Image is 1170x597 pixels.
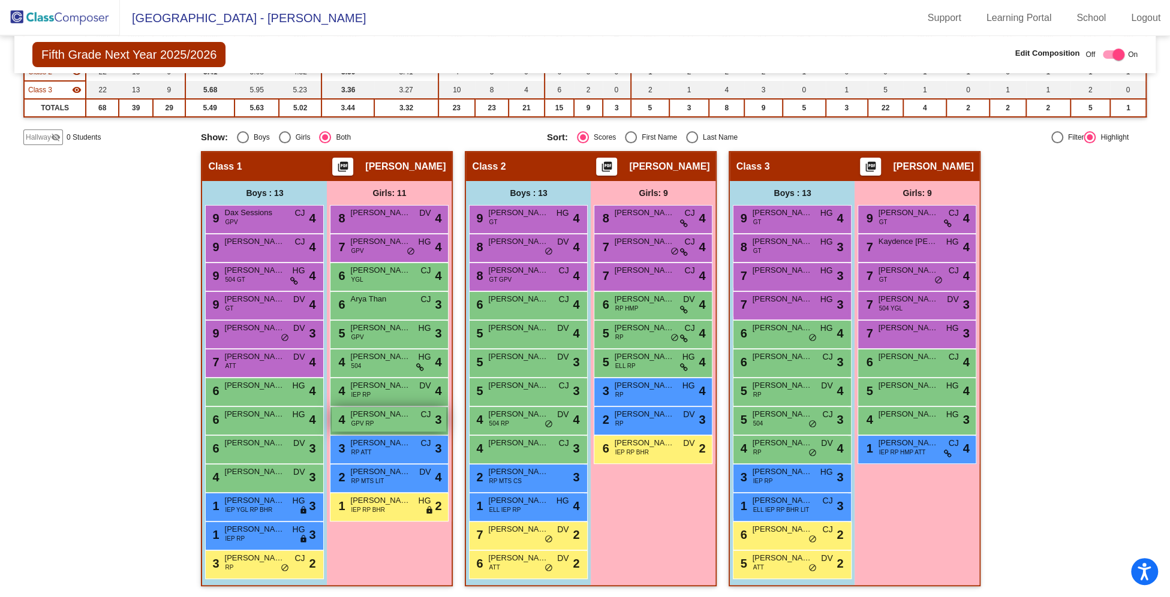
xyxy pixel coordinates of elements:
span: DV [557,236,569,248]
td: 5 [868,81,903,99]
span: 504 [351,361,361,370]
span: GT [753,218,761,227]
span: Class 3 [736,161,769,173]
div: Filter [1063,132,1084,143]
span: 4 [309,238,315,256]
span: 7 [335,240,345,254]
span: [PERSON_NAME] [752,322,812,334]
mat-icon: picture_as_pdf [600,161,614,177]
span: 504 GT [225,275,245,284]
td: 1 [989,81,1025,99]
td: 8 [709,99,744,117]
span: HG [946,379,958,392]
span: 4 [435,267,441,285]
a: Logout [1121,8,1170,28]
td: 0 [783,81,826,99]
mat-radio-group: Select an option [547,131,884,143]
span: [PERSON_NAME] [488,293,548,305]
span: HG [418,351,431,363]
span: [PERSON_NAME] [752,293,812,305]
mat-radio-group: Select an option [201,131,538,143]
span: 3 [837,353,843,371]
span: GPV [351,246,363,255]
span: [PERSON_NAME] [365,161,446,173]
td: 0 [946,81,989,99]
span: 9 [209,327,219,340]
td: 4 [709,81,744,99]
td: 5 [1070,99,1111,117]
span: HG [418,236,431,248]
td: 5 [631,99,669,117]
span: [GEOGRAPHIC_DATA] - [PERSON_NAME] [120,8,366,28]
mat-icon: picture_as_pdf [864,161,878,177]
td: 1 [903,81,946,99]
span: Show: [201,132,228,143]
td: 3.27 [374,81,438,99]
span: 4 [435,353,441,371]
span: [PERSON_NAME] [224,379,284,391]
span: 7 [599,240,609,254]
span: [PERSON_NAME] [878,293,938,305]
span: HG [292,379,305,392]
span: [PERSON_NAME] [224,408,284,420]
span: 4 [837,209,843,227]
td: 1 [1110,99,1146,117]
span: 4 [573,324,579,342]
td: 9 [574,99,603,117]
td: 8 [475,81,509,99]
div: Boys : 13 [466,181,591,205]
td: 1 [669,81,709,99]
span: DV [821,379,832,392]
span: HG [820,207,832,219]
span: 4 [309,353,315,371]
td: 3 [603,99,631,117]
span: HG [682,379,694,392]
span: CJ [420,408,431,421]
span: 5 [473,384,483,397]
span: 7 [863,327,873,340]
td: 22 [86,81,119,99]
span: 4 [699,209,705,227]
td: 2 [1070,81,1111,99]
span: HG [292,408,305,421]
span: 6 [599,298,609,311]
div: Both [331,132,351,143]
span: [PERSON_NAME] [PERSON_NAME] [878,322,938,334]
span: 7 [599,269,609,282]
span: HG [820,236,832,248]
span: CJ [294,236,305,248]
span: HG [292,264,305,277]
span: do_not_disturb_alt [544,247,552,257]
span: DV [557,322,569,334]
span: 8 [473,240,483,254]
span: Sort: [547,132,568,143]
td: 13 [119,81,153,99]
span: [PERSON_NAME] [752,207,812,219]
span: RP [615,333,623,342]
td: 15 [545,99,574,117]
span: [PERSON_NAME] [224,351,284,363]
span: HG [556,207,569,219]
span: GT [753,246,761,255]
span: 4 [963,353,969,371]
div: Highlight [1096,132,1129,143]
span: [PERSON_NAME] [350,207,410,219]
span: RP [615,390,623,399]
span: 3 [435,296,441,313]
td: 3 [826,99,868,117]
td: 2 [574,81,603,99]
span: [PERSON_NAME] [614,351,674,363]
span: 4 [699,267,705,285]
td: Carrie Woelfle - No Class Name [24,81,86,99]
span: CJ [558,379,569,392]
span: 5 [335,327,345,340]
span: CJ [294,207,305,219]
span: CJ [684,264,694,277]
span: 3 [837,238,843,256]
span: Arya Than [350,293,410,305]
span: 5 [599,327,609,340]
span: GT [879,275,887,284]
span: Edit Composition [1015,47,1080,59]
span: 3 [837,267,843,285]
span: 0 Students [67,132,101,143]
